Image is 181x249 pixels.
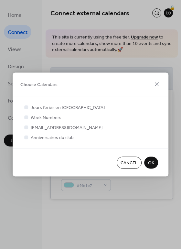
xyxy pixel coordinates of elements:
[31,104,105,111] span: Jours fériés en [GEOGRAPHIC_DATA]
[144,157,158,169] button: OK
[31,114,61,121] span: Week Numbers
[121,160,138,167] span: Cancel
[20,81,58,88] span: Choose Calendars
[148,160,154,167] span: OK
[31,124,102,131] span: [EMAIL_ADDRESS][DOMAIN_NAME]
[117,157,142,169] button: Cancel
[31,135,74,141] span: Anniversaires du club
